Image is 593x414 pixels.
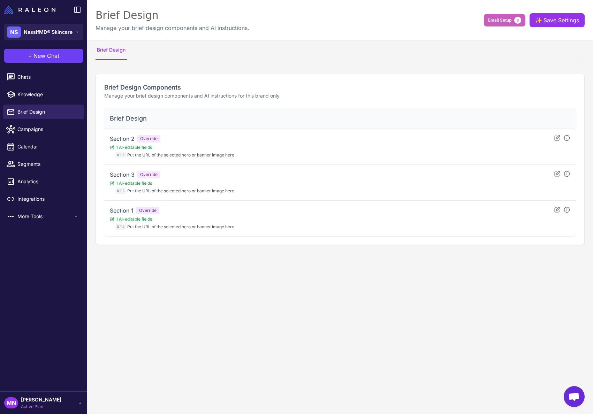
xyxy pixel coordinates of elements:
a: Knowledge [3,87,84,102]
span: Put the URL of the selected hero or banner image here [127,224,234,230]
div: NS [7,26,21,38]
a: Brief Design [3,105,84,119]
span: 3 [514,17,521,24]
div: Brief Design [96,8,249,22]
span: Campaigns [17,125,79,133]
span: [PERSON_NAME] [21,396,61,404]
span: Knowledge [17,91,79,98]
h4: Section 2 [110,135,135,143]
button: Edit component [554,170,561,177]
img: Raleon Logo [4,6,55,14]
a: Analytics [3,174,84,189]
span: 1 AI-editable fields [110,180,234,186]
span: Override [137,135,160,143]
a: Calendar [3,139,84,154]
span: More Tools [17,213,73,220]
a: Chats [3,70,84,84]
button: Brief Design [96,40,127,60]
a: Integrations [3,192,84,206]
div: MN [4,397,18,408]
a: Raleon Logo [4,6,58,14]
button: Edit component [554,135,561,141]
span: Segments [17,160,79,168]
button: Email Setup3 [484,14,525,26]
span: 1 AI-editable fields [110,216,234,222]
button: Debug component [563,170,570,177]
h4: Section 3 [110,170,135,179]
span: NassifMD® Skincare [24,28,73,36]
span: url [115,224,126,230]
span: ✨ [535,16,541,22]
span: New Chat [33,52,59,60]
span: Integrations [17,195,79,203]
span: Email Setup [488,17,511,23]
span: url [115,152,126,158]
span: Chats [17,73,79,81]
h2: Brief Design Components [104,83,576,92]
span: Brief Design [17,108,79,116]
span: + [28,52,32,60]
button: NSNassifMD® Skincare [4,24,83,40]
span: Analytics [17,178,79,185]
p: Manage your brief design components and AI instructions. [96,24,249,32]
h3: Brief Design [110,114,147,123]
span: Calendar [17,143,79,151]
span: 1 AI-editable fields [110,144,234,151]
h4: Section 1 [110,206,134,215]
a: Segments [3,157,84,171]
button: Debug component [563,135,570,141]
p: Manage your brief design components and AI instructions for this brand only. [104,92,576,100]
span: url [115,188,126,194]
button: Edit component [554,206,561,213]
span: Override [136,207,159,214]
div: Open chat [564,386,585,407]
a: Campaigns [3,122,84,137]
span: Active Plan [21,404,61,410]
span: Override [137,171,160,178]
span: Put the URL of the selected hero or banner image here [127,152,234,158]
span: Put the URL of the selected hero or banner image here [127,188,234,194]
button: Debug component [563,206,570,213]
button: +New Chat [4,49,83,63]
button: ✨Save Settings [530,13,585,27]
